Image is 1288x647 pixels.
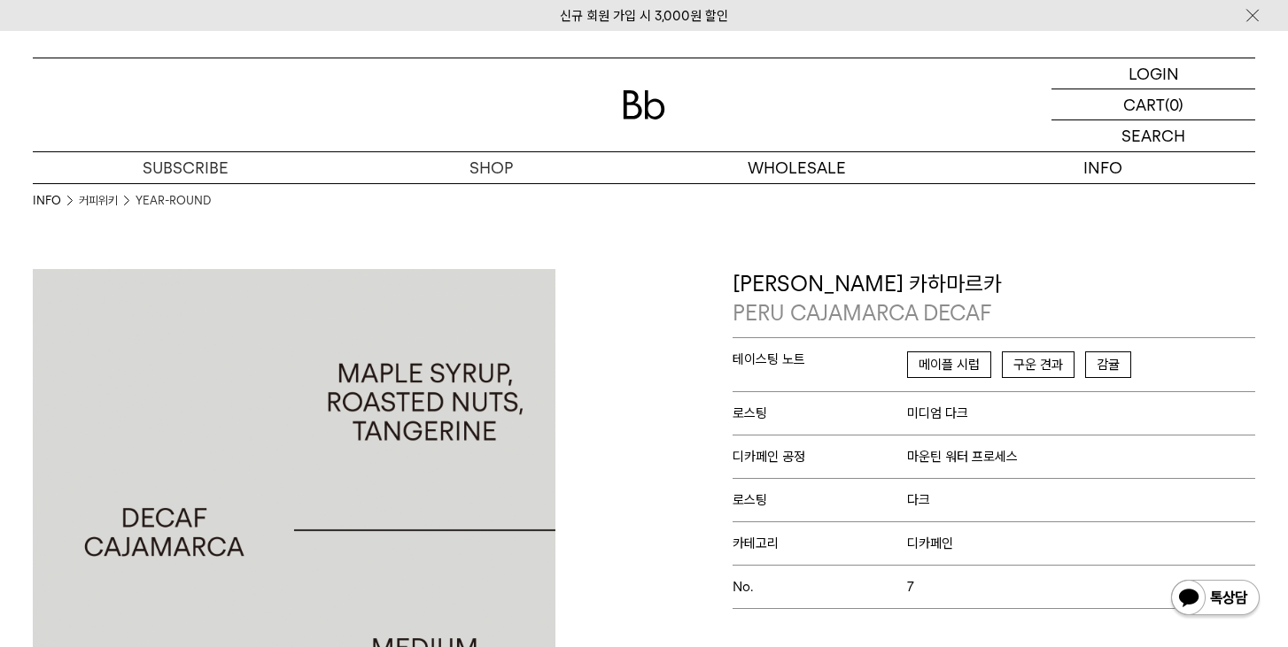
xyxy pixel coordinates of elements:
span: 구운 견과 [1002,351,1075,378]
p: CART [1123,89,1165,119]
a: SUBSCRIBE [33,152,338,183]
p: WHOLESALE [644,152,950,183]
p: [PERSON_NAME] 카하마르카 [733,269,1255,328]
p: (0) [1165,89,1183,119]
span: 디카페인 공정 [733,449,907,465]
p: LOGIN [1129,58,1179,89]
p: INFO [950,152,1255,183]
span: No. [733,579,907,595]
span: 7 [907,579,914,595]
a: LOGIN [1051,58,1255,89]
span: 메이플 시럽 [907,351,991,378]
img: 카카오톡 채널 1:1 채팅 버튼 [1169,578,1261,620]
a: CART (0) [1051,89,1255,120]
a: 신규 회원 가입 시 3,000원 할인 [560,8,728,24]
a: YEAR-ROUND [136,192,211,210]
span: 다크 [907,492,930,508]
span: 디카페인 [907,535,953,551]
span: 로스팅 [733,405,907,421]
li: INFO [33,192,79,210]
span: 마운틴 워터 프로세스 [907,449,1018,465]
span: 테이스팅 노트 [733,351,907,367]
span: 로스팅 [733,492,907,508]
span: 카테고리 [733,535,907,551]
p: SEARCH [1121,120,1185,151]
p: PERU CAJAMARCA DECAF [733,298,1255,328]
span: 미디엄 다크 [907,405,968,421]
span: 감귤 [1085,351,1131,378]
img: 로고 [623,90,665,119]
a: 커피위키 [79,192,118,210]
a: SHOP [338,152,644,183]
